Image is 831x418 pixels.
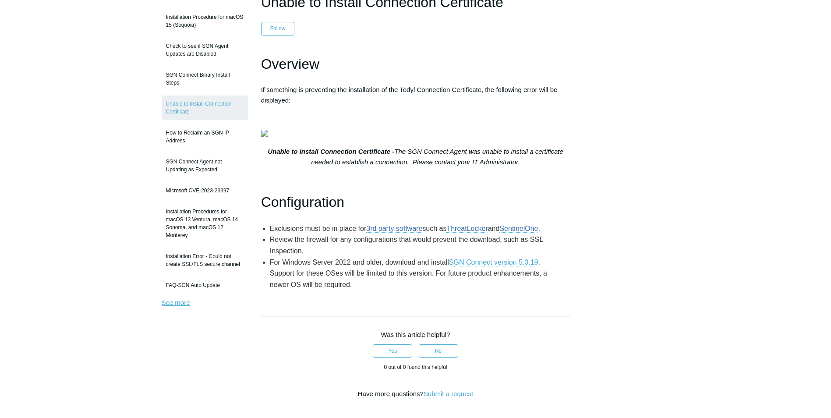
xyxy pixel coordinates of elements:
[162,182,248,199] a: Microsoft CVE-2023-23397
[162,248,248,273] a: Installation Error - Could not create SSL/TLS secure channel
[162,153,248,178] a: SGN Connect Agent not Updating as Expected
[446,225,488,233] a: ThreatLocker
[162,9,248,33] a: Installation Procedure for macOS 15 (Sequoia)
[419,344,458,358] button: This article was not helpful
[424,390,473,397] a: Submit a request
[162,299,190,306] a: See more
[270,234,563,256] li: Review the firewall for any configurations that would prevent the download, such as SSL Inspection.
[162,38,248,62] a: Check to see if SGN Agent Updates are Disabled
[449,259,538,266] a: SGN Connect version 5.0.19
[373,344,412,358] button: This article was helpful
[162,67,248,91] a: SGN Connect Binary Install Steps
[311,148,563,166] em: The SGN Connect Agent was unable to install a certificate needed to establish a connection. Pleas...
[499,225,538,233] a: SentinelOne
[384,364,447,370] span: 0 out of 0 found this helpful
[270,223,563,234] li: Exclusions must be in place for such as and .
[268,148,394,155] strong: Unable to Install Connection Certificate -
[162,124,248,149] a: How to Reclaim an SGN IP Address
[162,277,248,294] a: FAQ-SGN Auto Update
[366,225,422,233] a: 3rd party software
[270,257,563,290] li: For Windows Server 2012 and older, download and install . Support for these OSes will be limited ...
[162,96,248,120] a: Unable to Install Connection Certificate
[261,85,570,106] p: If something is preventing the installation of the Todyl Connection Certificate, the following er...
[261,130,268,137] img: 30083684587027
[162,203,248,244] a: Installation Procedures for macOS 13 Ventura, macOS 14 Sonoma, and macOS 12 Monterey
[261,191,570,213] h1: Configuration
[261,53,570,75] h1: Overview
[261,389,570,399] div: Have more questions?
[381,331,450,338] span: Was this article helpful?
[261,22,295,35] button: Follow Article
